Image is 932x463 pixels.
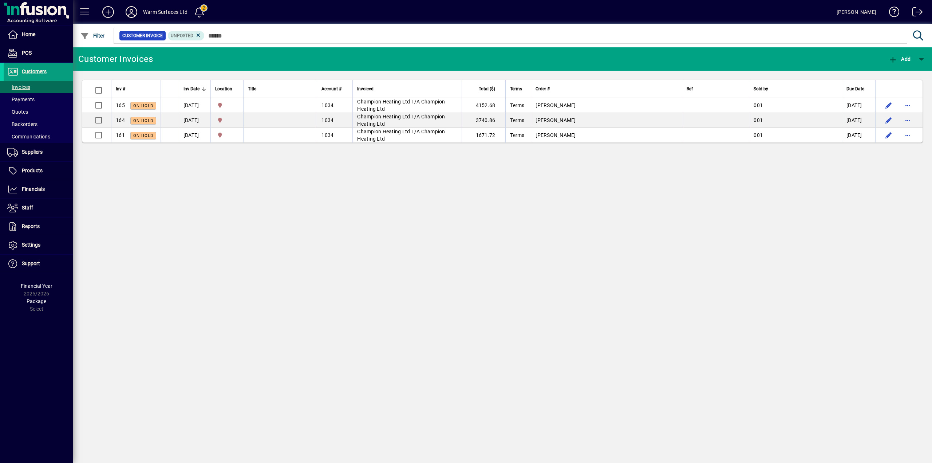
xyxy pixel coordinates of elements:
a: Settings [4,236,73,254]
a: Payments [4,93,73,106]
span: Invoiced [357,85,374,93]
span: Order # [536,85,550,93]
span: Package [27,298,46,304]
span: 001 [754,102,763,108]
div: Title [248,85,313,93]
span: [PERSON_NAME] [536,102,576,108]
span: Financials [22,186,45,192]
button: Edit [883,114,895,126]
span: [PERSON_NAME] [536,132,576,138]
button: Filter [79,29,107,42]
span: Terms [510,85,522,93]
button: Profile [120,5,143,19]
td: 3740.86 [462,113,505,128]
span: 161 [116,132,125,138]
span: Add [889,56,911,62]
button: More options [902,114,913,126]
button: More options [902,99,913,111]
span: Terms [510,132,524,138]
span: Suppliers [22,149,43,155]
span: Pukekohe [215,131,239,139]
button: Add [96,5,120,19]
button: Edit [883,129,895,141]
a: Knowledge Base [884,1,900,25]
a: Backorders [4,118,73,130]
span: Sold by [754,85,768,93]
span: Financial Year [21,283,52,289]
span: Payments [7,97,35,102]
div: Warm Surfaces Ltd [143,6,187,18]
span: 001 [754,117,763,123]
span: Terms [510,102,524,108]
span: Customers [22,68,47,74]
td: [DATE] [179,128,210,142]
div: [PERSON_NAME] [837,6,876,18]
div: Due Date [846,85,871,93]
span: Quotes [7,109,28,115]
span: Location [215,85,232,93]
span: Settings [22,242,40,248]
td: [DATE] [842,128,875,142]
button: More options [902,129,913,141]
div: Inv Date [183,85,206,93]
td: 1671.72 [462,128,505,142]
td: [DATE] [842,98,875,113]
span: Due Date [846,85,864,93]
span: POS [22,50,32,56]
div: Account # [321,85,348,93]
span: Champion Heating Ltd T/A Champion Heating Ltd [357,129,445,142]
div: Total ($) [466,85,502,93]
span: Inv Date [183,85,200,93]
span: Unposted [171,33,193,38]
span: Pukekohe [215,116,239,124]
span: On hold [133,118,153,123]
a: Invoices [4,81,73,93]
span: Support [22,260,40,266]
span: [PERSON_NAME] [536,117,576,123]
span: 164 [116,117,125,123]
span: Pukekohe [215,101,239,109]
a: Financials [4,180,73,199]
div: Sold by [754,85,837,93]
span: Invoices [7,84,30,90]
span: Account # [321,85,341,93]
a: Communications [4,130,73,143]
a: Home [4,25,73,44]
span: Champion Heating Ltd T/A Champion Heating Ltd [357,114,445,127]
span: 1034 [321,132,333,138]
span: Filter [80,33,105,39]
div: Location [215,85,239,93]
a: Support [4,255,73,273]
td: [DATE] [842,113,875,128]
mat-chip: Customer Invoice Status: Unposted [168,31,205,40]
a: Logout [907,1,923,25]
a: Staff [4,199,73,217]
a: Quotes [4,106,73,118]
a: POS [4,44,73,62]
td: [DATE] [179,113,210,128]
span: Terms [510,117,524,123]
div: Ref [687,85,745,93]
span: Ref [687,85,693,93]
span: Products [22,168,43,173]
td: [DATE] [179,98,210,113]
div: Inv # [116,85,156,93]
span: 165 [116,102,125,108]
span: Champion Heating Ltd T/A Champion Heating Ltd [357,99,445,112]
span: On hold [133,103,153,108]
span: Total ($) [479,85,495,93]
span: On hold [133,133,153,138]
div: Customer Invoices [78,53,153,65]
span: 1034 [321,117,333,123]
div: Invoiced [357,85,457,93]
a: Products [4,162,73,180]
span: Title [248,85,256,93]
a: Reports [4,217,73,236]
a: Suppliers [4,143,73,161]
span: Backorders [7,121,37,127]
td: 4152.68 [462,98,505,113]
span: Customer Invoice [122,32,163,39]
span: Inv # [116,85,125,93]
span: 1034 [321,102,333,108]
button: Add [887,52,912,66]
